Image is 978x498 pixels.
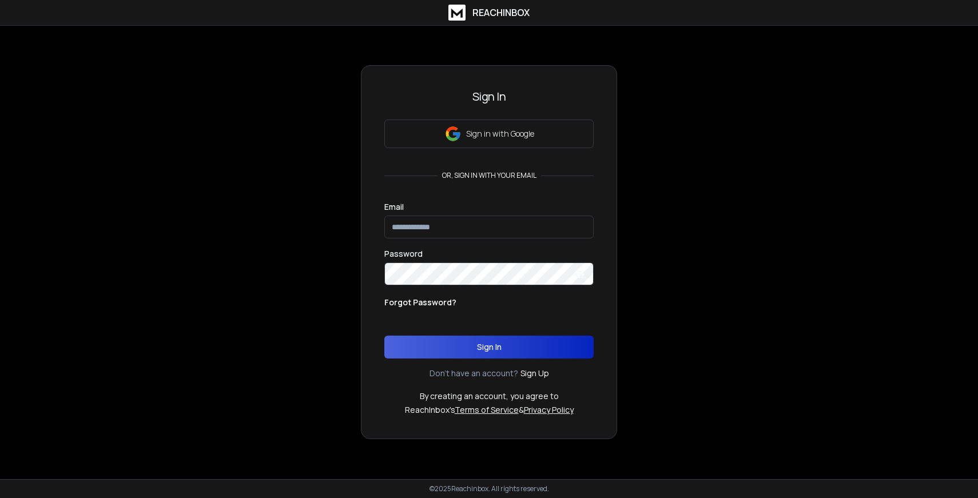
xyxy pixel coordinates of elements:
[430,368,518,379] p: Don't have an account?
[455,404,519,415] a: Terms of Service
[438,171,541,180] p: or, sign in with your email
[430,484,549,493] p: © 2025 Reachinbox. All rights reserved.
[520,368,549,379] a: Sign Up
[384,250,423,258] label: Password
[448,5,466,21] img: logo
[384,119,594,148] button: Sign in with Google
[405,404,574,416] p: ReachInbox's &
[466,128,534,140] p: Sign in with Google
[384,203,404,211] label: Email
[384,297,456,308] p: Forgot Password?
[472,6,530,19] h1: ReachInbox
[448,5,530,21] a: ReachInbox
[420,391,559,402] p: By creating an account, you agree to
[384,336,594,358] button: Sign In
[524,404,574,415] a: Privacy Policy
[384,89,594,105] h3: Sign In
